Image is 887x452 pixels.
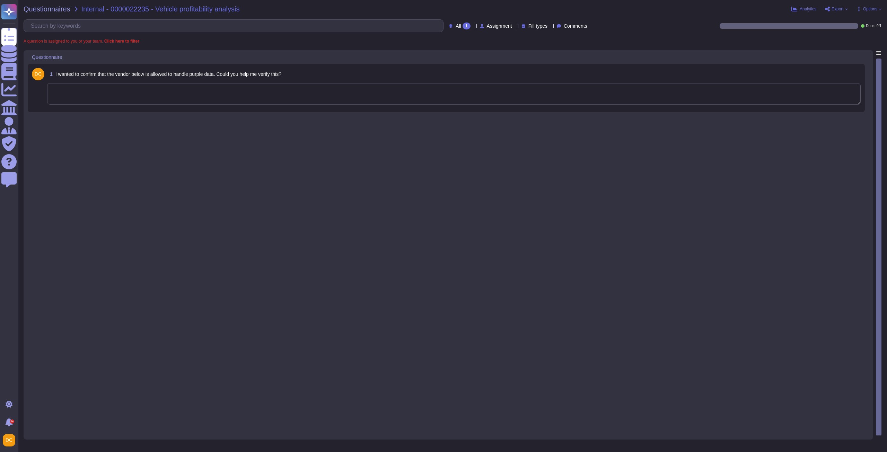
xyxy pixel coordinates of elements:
span: Internal - 0000022235 - Vehicle profitability analysis [81,6,240,12]
img: user [32,68,44,80]
div: 9+ [10,419,14,424]
div: 1 [463,23,471,29]
input: Search by keywords [27,20,443,32]
span: I wanted to confirm that the vendor below is allowed to handle purple data. Could you help me ver... [55,71,281,77]
span: 1 [47,72,53,77]
span: 0 / 1 [877,24,881,28]
span: A question is assigned to you or your team. [24,39,139,43]
b: Click here to filter [103,39,139,44]
span: Analytics [800,7,816,11]
span: Questionnaire [32,55,62,60]
span: Done: [866,24,875,28]
button: Analytics [791,6,816,12]
button: user [1,433,20,448]
span: Options [863,7,877,11]
span: Export [832,7,844,11]
span: Fill types [528,24,547,28]
span: Questionnaires [24,6,70,12]
span: All [456,24,461,28]
span: Comments [564,24,587,28]
img: user [3,434,15,446]
span: Assignment [487,24,512,28]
